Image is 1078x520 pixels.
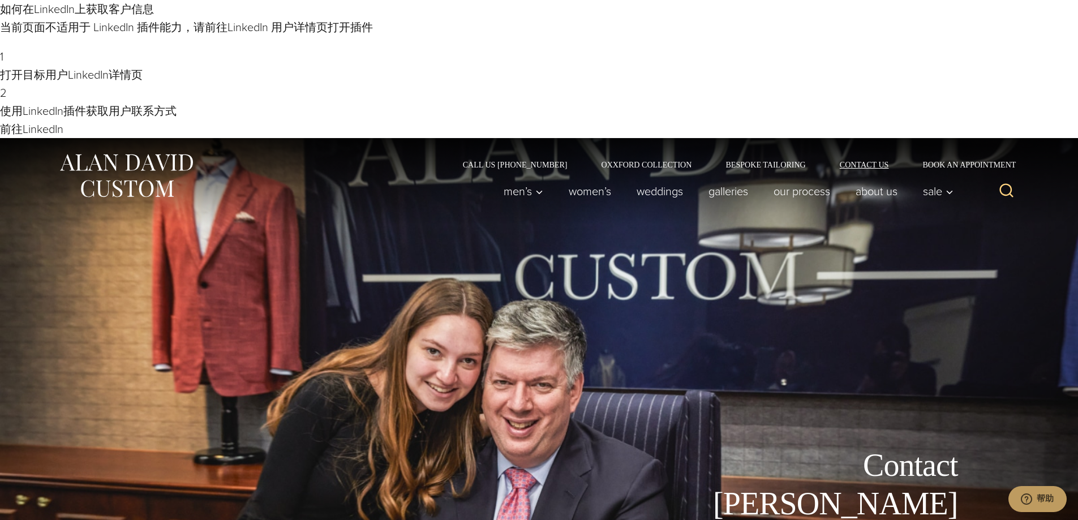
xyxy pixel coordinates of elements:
[823,161,906,169] a: Contact Us
[446,161,1020,169] nav: Secondary Navigation
[708,161,822,169] a: Bespoke Tailoring
[556,180,624,203] a: Women’s
[58,151,194,201] img: Alan David Custom
[491,180,959,203] nav: Primary Navigation
[491,180,556,203] button: Men’s sub menu toggle
[584,161,708,169] a: Oxxford Collection
[843,180,910,203] a: About Us
[446,161,585,169] a: Call Us [PHONE_NUMBER]
[761,180,843,203] a: Our Process
[624,180,695,203] a: weddings
[905,161,1020,169] a: Book an Appointment
[910,180,959,203] button: Sale sub menu toggle
[695,180,761,203] a: Galleries
[1008,486,1067,514] iframe: 打开一个小组件，您可以在其中与我们的一个专员进行在线交谈
[993,178,1020,205] button: View Search Form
